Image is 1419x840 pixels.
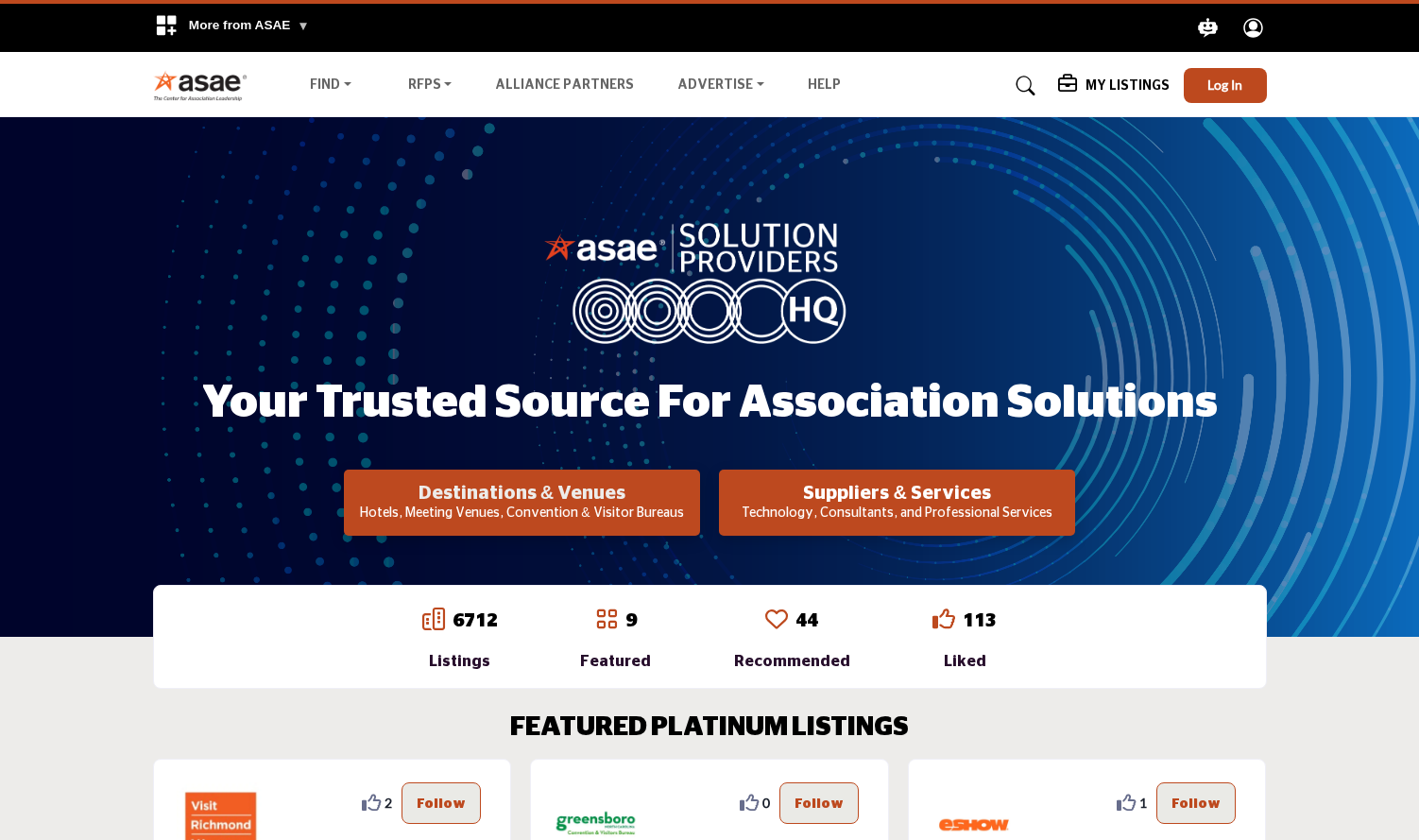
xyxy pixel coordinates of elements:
span: 0 [762,793,770,813]
a: 113 [963,611,997,630]
p: Follow [417,793,466,814]
p: Follow [795,793,844,814]
h5: My Listings [1086,77,1170,94]
h2: Suppliers & Services [725,482,1069,505]
div: Listings [422,650,498,673]
button: Destinations & Venues Hotels, Meeting Venues, Convention & Visitor Bureaus [344,470,700,536]
a: 6712 [453,611,498,630]
i: Go to Liked [932,608,955,630]
div: More from ASAE [143,4,321,52]
button: Suppliers & Services Technology, Consultants, and Professional Services [719,470,1075,536]
h1: Your Trusted Source for Association Solutions [202,374,1218,433]
div: Featured [580,650,651,673]
span: 2 [385,793,392,813]
div: Liked [932,650,997,673]
a: Search [998,71,1048,101]
a: Advertise [664,73,778,99]
h2: Destinations & Venues [350,482,694,505]
p: Follow [1171,793,1221,814]
a: Go to Featured [595,608,618,634]
p: Technology, Consultants, and Professional Services [725,505,1069,523]
a: 9 [625,611,637,630]
button: Follow [402,782,481,824]
button: Log In [1184,68,1267,103]
span: 1 [1139,793,1147,813]
img: image [544,218,875,343]
div: My Listings [1058,75,1170,97]
button: Follow [779,782,859,824]
span: More from ASAE [189,18,310,32]
a: Help [808,78,841,92]
p: Hotels, Meeting Venues, Convention & Visitor Bureaus [350,505,694,523]
a: Find [297,73,365,99]
div: Recommended [734,650,850,673]
h2: FEATURED PLATINUM LISTINGS [510,712,909,745]
span: Log In [1207,77,1242,93]
a: 44 [795,611,818,630]
a: RFPs [395,73,466,99]
a: Go to Recommended [765,608,788,634]
a: Alliance Partners [495,78,634,92]
img: Site Logo [153,70,258,101]
button: Follow [1156,782,1236,824]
